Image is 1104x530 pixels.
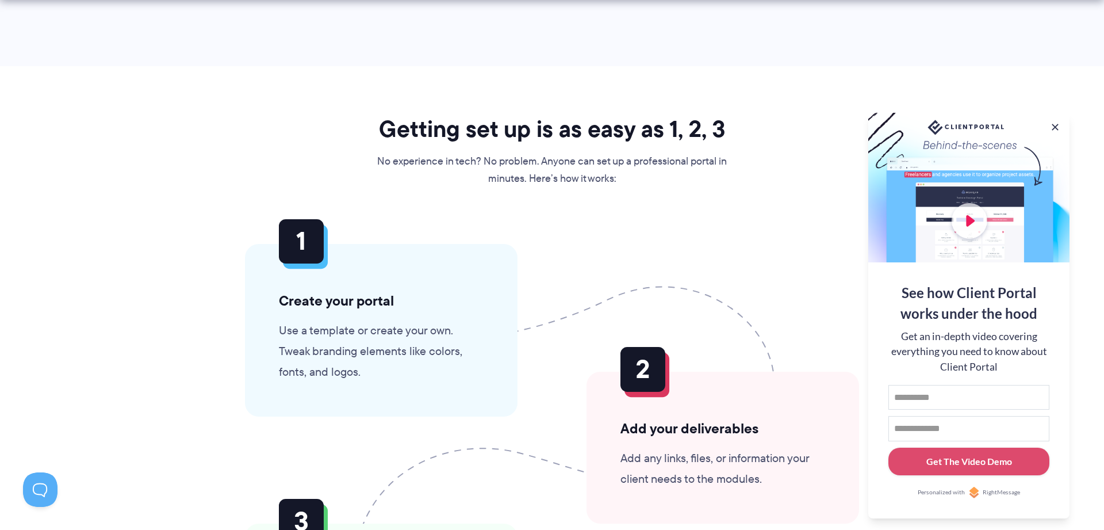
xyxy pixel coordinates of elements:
[888,329,1049,375] div: Get an in-depth video covering everything you need to know about Client Portal
[983,488,1020,497] span: RightMessage
[279,292,484,310] h3: Create your portal
[376,153,728,188] p: No experience in tech? No problem. Anyone can set up a professional portal in minutes. Here’s how...
[918,488,965,497] span: Personalized with
[888,448,1049,476] button: Get The Video Demo
[376,115,728,143] h2: Getting set up is as easy as 1, 2, 3
[888,283,1049,324] div: See how Client Portal works under the hood
[620,420,825,437] h3: Add your deliverables
[968,487,980,498] img: Personalized with RightMessage
[926,455,1012,468] div: Get The Video Demo
[888,487,1049,498] a: Personalized withRightMessage
[620,448,825,489] p: Add any links, files, or information your client needs to the modules.
[279,320,484,382] p: Use a template or create your own. Tweak branding elements like colors, fonts, and logos.
[23,472,57,507] iframe: Toggle Customer Support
